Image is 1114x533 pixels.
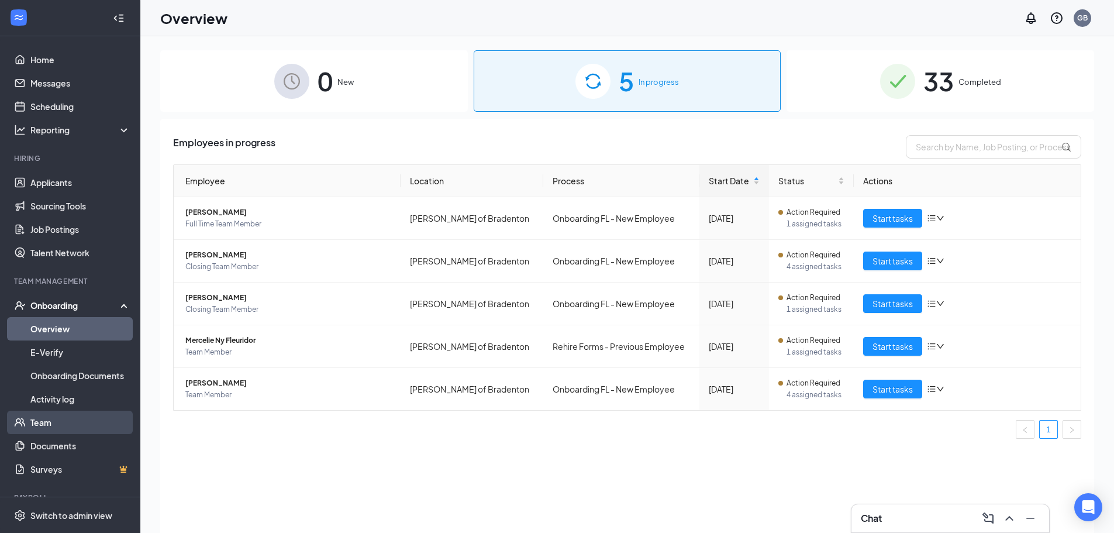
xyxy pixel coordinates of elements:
a: 1 [1040,421,1057,438]
div: Onboarding [30,300,120,311]
span: left [1022,427,1029,434]
span: New [337,76,354,88]
button: Start tasks [863,337,922,356]
a: Team [30,411,130,434]
span: Closing Team Member [185,304,391,315]
span: down [936,300,944,308]
span: Action Required [787,207,840,218]
button: Start tasks [863,252,922,270]
span: down [936,385,944,393]
td: [PERSON_NAME] of Bradenton [401,283,543,325]
span: [PERSON_NAME] [185,207,391,218]
a: Activity log [30,387,130,411]
span: bars [927,384,936,394]
span: [PERSON_NAME] [185,377,391,389]
svg: Collapse [113,12,125,24]
div: [DATE] [709,212,760,225]
span: 4 assigned tasks [787,261,844,273]
h1: Overview [160,8,227,28]
div: [DATE] [709,340,760,353]
svg: QuestionInfo [1050,11,1064,25]
span: right [1068,427,1075,434]
td: Onboarding FL - New Employee [543,283,699,325]
svg: Notifications [1024,11,1038,25]
li: Previous Page [1016,420,1034,439]
h3: Chat [861,512,882,525]
span: down [936,342,944,350]
div: Reporting [30,124,131,136]
span: Team Member [185,389,391,401]
th: Location [401,165,543,197]
div: [DATE] [709,383,760,396]
li: Next Page [1063,420,1081,439]
div: Hiring [14,153,128,163]
span: 4 assigned tasks [787,389,844,401]
span: Start Date [709,174,751,187]
span: Completed [958,76,1001,88]
span: Start tasks [872,255,913,267]
button: Start tasks [863,209,922,228]
a: Sourcing Tools [30,194,130,218]
svg: Minimize [1023,511,1037,525]
td: Rehire Forms - Previous Employee [543,325,699,368]
td: Onboarding FL - New Employee [543,197,699,240]
th: Status [769,165,854,197]
a: Messages [30,71,130,95]
span: 1 assigned tasks [787,346,844,358]
a: SurveysCrown [30,458,130,481]
span: Start tasks [872,297,913,310]
span: Closing Team Member [185,261,391,273]
div: [DATE] [709,297,760,310]
button: Start tasks [863,380,922,398]
span: 5 [619,61,634,101]
a: Overview [30,317,130,341]
span: bars [927,256,936,266]
td: Onboarding FL - New Employee [543,368,699,410]
a: Applicants [30,171,130,194]
svg: WorkstreamLogo [13,12,25,23]
span: Mercelie Ny Fleuridor [185,335,391,346]
span: bars [927,214,936,223]
button: ChevronUp [1000,509,1019,528]
span: In progress [639,76,679,88]
div: Switch to admin view [30,510,112,521]
svg: UserCheck [14,300,26,311]
span: Full Time Team Member [185,218,391,230]
span: [PERSON_NAME] [185,249,391,261]
div: GB [1077,13,1088,23]
span: Team Member [185,346,391,358]
svg: Analysis [14,124,26,136]
a: Job Postings [30,218,130,241]
svg: ComposeMessage [981,511,995,525]
span: 0 [318,61,333,101]
button: ComposeMessage [979,509,998,528]
button: Minimize [1021,509,1040,528]
a: Onboarding Documents [30,364,130,387]
input: Search by Name, Job Posting, or Process [906,135,1081,159]
svg: Settings [14,510,26,521]
div: Payroll [14,493,128,503]
a: E-Verify [30,341,130,364]
button: left [1016,420,1034,439]
th: Employee [174,165,401,197]
span: 1 assigned tasks [787,218,844,230]
td: [PERSON_NAME] of Bradenton [401,197,543,240]
span: down [936,257,944,265]
th: Actions [854,165,1081,197]
a: Home [30,48,130,71]
a: Talent Network [30,241,130,264]
span: Start tasks [872,212,913,225]
a: Documents [30,434,130,458]
td: [PERSON_NAME] of Bradenton [401,325,543,368]
span: bars [927,342,936,351]
span: bars [927,299,936,308]
div: Open Intercom Messenger [1074,493,1102,521]
span: Start tasks [872,383,913,396]
span: Action Required [787,249,840,261]
svg: ChevronUp [1002,511,1016,525]
span: Start tasks [872,340,913,353]
th: Process [543,165,699,197]
td: [PERSON_NAME] of Bradenton [401,368,543,410]
td: Onboarding FL - New Employee [543,240,699,283]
